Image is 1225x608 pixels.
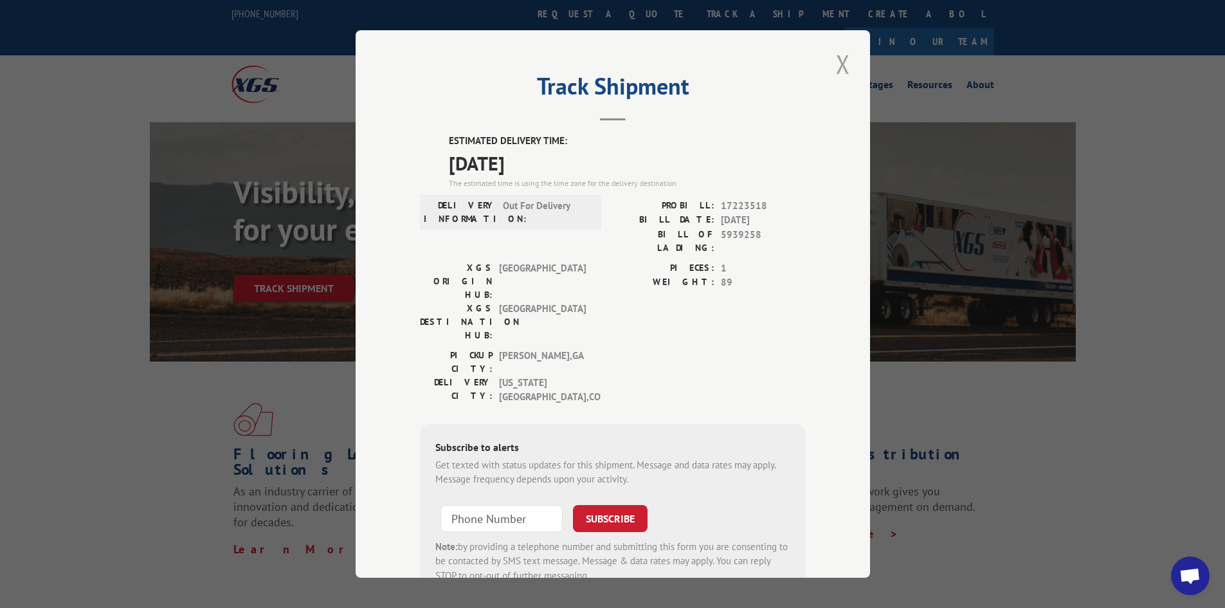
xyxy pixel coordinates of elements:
label: WEIGHT: [613,275,714,290]
a: Open chat [1171,557,1210,595]
strong: Note: [435,540,458,553]
label: PROBILL: [613,199,714,214]
div: by providing a telephone number and submitting this form you are consenting to be contacted by SM... [435,540,790,584]
label: BILL OF LADING: [613,228,714,255]
span: [GEOGRAPHIC_DATA] [499,261,586,302]
h2: Track Shipment [420,77,806,102]
span: 17223518 [721,199,806,214]
span: [DATE] [721,213,806,228]
span: [GEOGRAPHIC_DATA] [499,302,586,342]
label: DELIVERY CITY: [420,376,493,405]
span: 89 [721,275,806,290]
span: Out For Delivery [503,199,590,226]
label: PIECES: [613,261,714,276]
div: Get texted with status updates for this shipment. Message and data rates may apply. Message frequ... [435,458,790,487]
button: Close modal [832,46,854,82]
label: XGS ORIGIN HUB: [420,261,493,302]
span: 1 [721,261,806,276]
label: XGS DESTINATION HUB: [420,302,493,342]
div: The estimated time is using the time zone for the delivery destination. [449,178,806,189]
label: BILL DATE: [613,213,714,228]
span: [US_STATE][GEOGRAPHIC_DATA] , CO [499,376,586,405]
span: 5939258 [721,228,806,255]
label: DELIVERY INFORMATION: [424,199,496,226]
label: PICKUP CITY: [420,349,493,376]
label: ESTIMATED DELIVERY TIME: [449,134,806,149]
span: [PERSON_NAME] , GA [499,349,586,376]
span: [DATE] [449,149,806,178]
input: Phone Number [440,505,563,532]
button: SUBSCRIBE [573,505,648,532]
div: Subscribe to alerts [435,439,790,458]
